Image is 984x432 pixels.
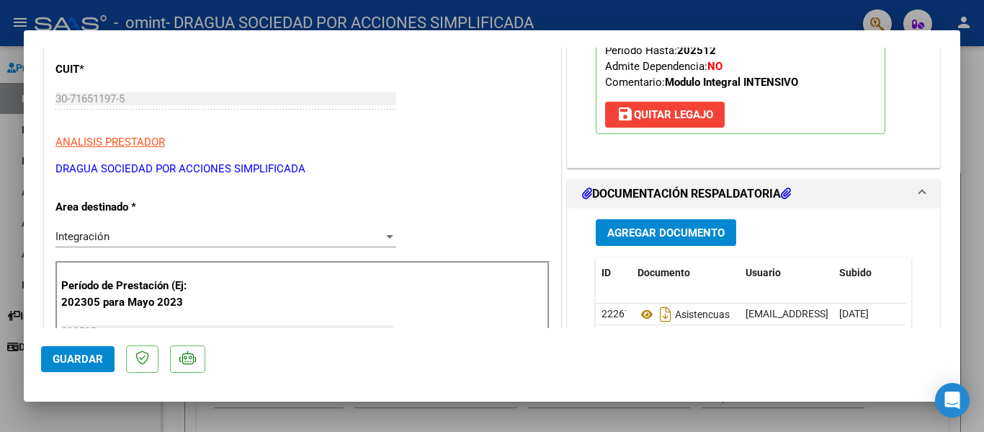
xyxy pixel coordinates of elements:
[596,257,632,288] datatable-header-cell: ID
[601,267,611,278] span: ID
[638,309,730,320] span: Asistencuas
[596,219,736,246] button: Agregar Documento
[617,108,713,121] span: Quitar Legajo
[839,267,872,278] span: Subido
[582,185,791,203] h1: DOCUMENTACIÓN RESPALDATORIA
[746,267,781,278] span: Usuario
[55,61,204,78] p: CUIT
[53,353,103,366] span: Guardar
[55,136,165,149] span: ANALISIS PRESTADOR
[605,76,798,89] span: Comentario:
[935,383,970,418] div: Open Intercom Messenger
[55,230,109,243] span: Integración
[839,308,869,319] span: [DATE]
[707,60,723,73] strong: NO
[568,180,939,208] mat-expansion-panel-header: DOCUMENTACIÓN RESPALDATORIA
[677,44,716,57] strong: 202512
[605,102,725,128] button: Quitar Legajo
[740,257,833,288] datatable-header-cell: Usuario
[55,199,204,216] p: Area destinado *
[41,346,115,372] button: Guardar
[905,257,978,288] datatable-header-cell: Acción
[632,257,740,288] datatable-header-cell: Documento
[656,303,675,326] i: Descargar documento
[617,105,634,123] mat-icon: save
[55,161,550,177] p: DRAGUA SOCIEDAD POR ACCIONES SIMPLIFICADA
[665,76,798,89] strong: Modulo Integral INTENSIVO
[61,278,206,310] p: Período de Prestación (Ej: 202305 para Mayo 2023
[607,226,725,239] span: Agregar Documento
[601,308,630,319] span: 22267
[833,257,905,288] datatable-header-cell: Subido
[638,267,690,278] span: Documento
